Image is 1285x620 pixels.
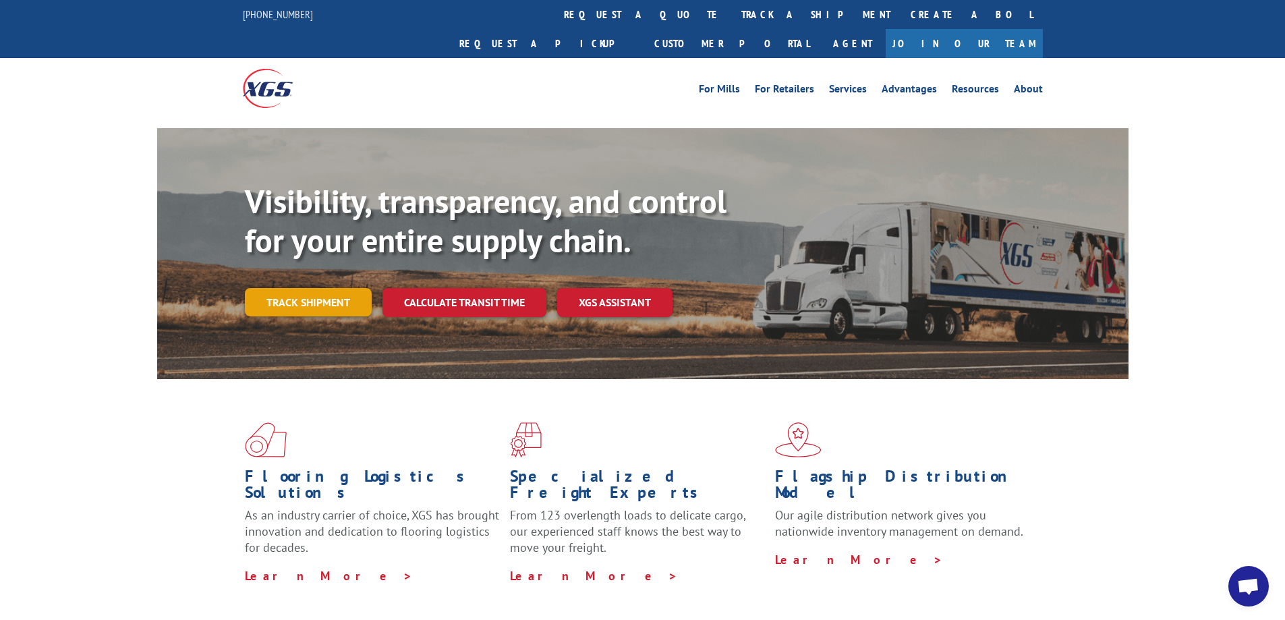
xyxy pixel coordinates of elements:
[510,468,765,507] h1: Specialized Freight Experts
[449,29,644,58] a: Request a pickup
[245,422,287,457] img: xgs-icon-total-supply-chain-intelligence-red
[243,7,313,21] a: [PHONE_NUMBER]
[1228,566,1269,607] a: Open chat
[245,507,499,555] span: As an industry carrier of choice, XGS has brought innovation and dedication to flooring logistics...
[245,468,500,507] h1: Flooring Logistics Solutions
[699,84,740,98] a: For Mills
[510,507,765,567] p: From 123 overlength loads to delicate cargo, our experienced staff knows the best way to move you...
[510,422,542,457] img: xgs-icon-focused-on-flooring-red
[245,288,372,316] a: Track shipment
[1014,84,1043,98] a: About
[775,468,1030,507] h1: Flagship Distribution Model
[882,84,937,98] a: Advantages
[245,568,413,584] a: Learn More >
[775,507,1023,539] span: Our agile distribution network gives you nationwide inventory management on demand.
[755,84,814,98] a: For Retailers
[829,84,867,98] a: Services
[245,180,726,261] b: Visibility, transparency, and control for your entire supply chain.
[644,29,820,58] a: Customer Portal
[952,84,999,98] a: Resources
[886,29,1043,58] a: Join Our Team
[510,568,678,584] a: Learn More >
[382,288,546,317] a: Calculate transit time
[775,552,943,567] a: Learn More >
[557,288,673,317] a: XGS ASSISTANT
[775,422,822,457] img: xgs-icon-flagship-distribution-model-red
[820,29,886,58] a: Agent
